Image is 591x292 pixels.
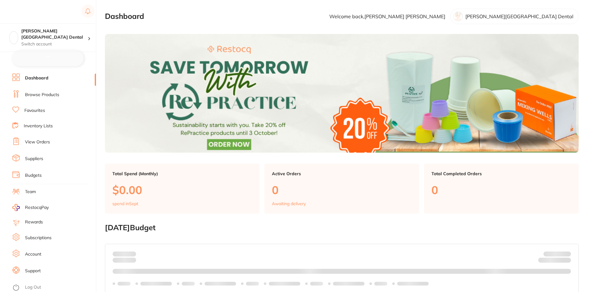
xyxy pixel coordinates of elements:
p: $0.00 [112,184,252,196]
h2: Dashboard [105,12,144,21]
a: Dashboard [25,75,48,81]
a: Team [25,189,36,195]
p: Labels [182,281,195,286]
p: Labels extended [397,281,429,286]
p: [PERSON_NAME][GEOGRAPHIC_DATA] Dental [465,14,573,19]
p: Welcome back, [PERSON_NAME] [PERSON_NAME] [329,14,445,19]
p: Total Spend (Monthly) [112,171,252,176]
img: Dashboard [105,34,579,153]
a: Suppliers [25,156,43,162]
p: Total Completed Orders [431,171,571,176]
a: Active Orders0Awaiting delivery [264,164,419,214]
p: Switch account [21,41,88,47]
strong: $0.00 [560,259,571,264]
p: Labels [118,281,131,286]
p: Budget: [543,252,571,256]
a: Total Completed Orders0 [424,164,579,214]
p: 0 [431,184,571,196]
p: Remaining: [538,256,571,264]
a: Favourites [24,108,45,114]
span: RestocqPay [25,205,49,211]
img: Maude Street Dental [10,32,18,40]
a: Log Out [25,284,41,290]
p: Labels extended [269,281,300,286]
p: spend in Sept [112,201,138,206]
p: Awaiting delivery [272,201,306,206]
p: Labels extended [205,281,236,286]
h2: [DATE] Budget [105,223,579,232]
a: Support [25,268,41,274]
strong: $0.00 [125,251,136,257]
p: Labels [310,281,323,286]
h4: Maude Street Dental [21,28,88,40]
a: Inventory Lists [24,123,53,129]
a: Account [25,251,41,257]
p: Active Orders [272,171,412,176]
a: Rewards [25,219,43,225]
a: RestocqPay [12,204,49,211]
a: View Orders [25,139,50,145]
p: Labels [246,281,259,286]
img: Restocq Logo [12,8,52,15]
p: Labels [374,281,387,286]
a: Subscriptions [25,235,52,241]
img: RestocqPay [12,204,20,211]
a: Total Spend (Monthly)$0.00spend inSept [105,164,260,214]
a: Budgets [25,172,42,179]
p: Labels extended [140,281,172,286]
p: month [113,256,136,264]
p: 0 [272,184,412,196]
p: Spent: [113,252,136,256]
p: Labels extended [333,281,364,286]
a: Restocq Logo [12,5,52,19]
a: Browse Products [25,92,59,98]
strong: $NaN [559,251,571,257]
